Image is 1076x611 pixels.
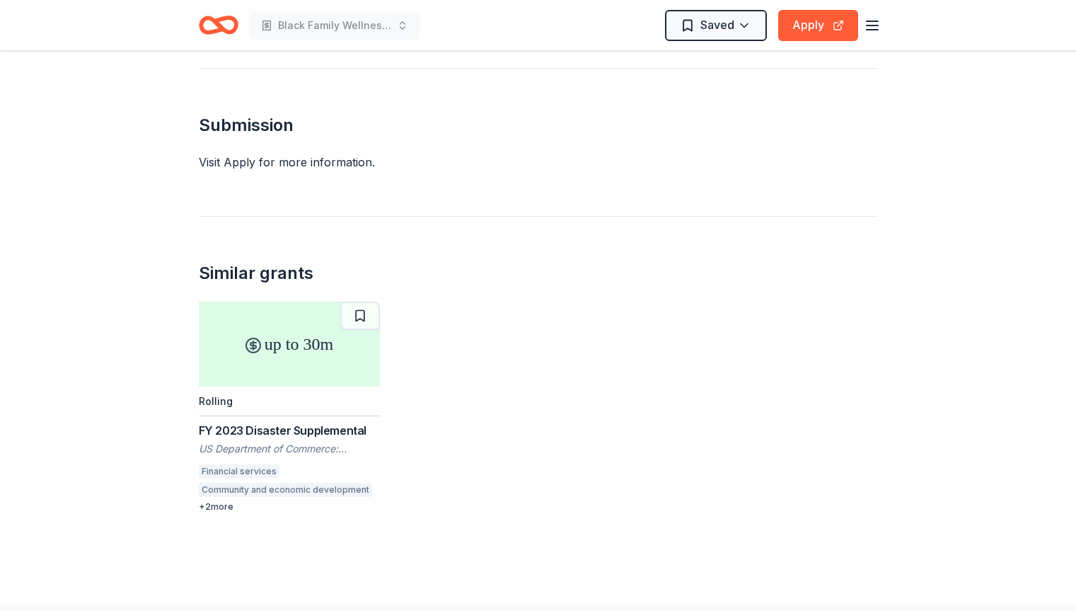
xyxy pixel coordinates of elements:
[199,464,279,479] div: Financial services
[250,11,420,40] button: Black Family Wellness Expo
[199,442,380,456] div: US Department of Commerce: Economic Development Administration (EDA)
[199,302,380,513] a: up to 30mRollingFY 2023 Disaster SupplementalUS Department of Commerce: Economic Development Admi...
[199,262,313,285] div: Similar grants
[199,302,380,387] div: up to 30m
[199,114,878,137] h2: Submission
[199,8,238,42] a: Home
[278,17,391,34] span: Black Family Wellness Expo
[778,10,858,41] button: Apply
[199,483,372,497] div: Community and economic development
[700,16,734,34] span: Saved
[199,501,380,513] div: + 2 more
[199,154,878,171] div: Visit Apply for more information.
[665,10,767,41] button: Saved
[199,395,233,407] div: Rolling
[199,422,380,439] div: FY 2023 Disaster Supplemental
